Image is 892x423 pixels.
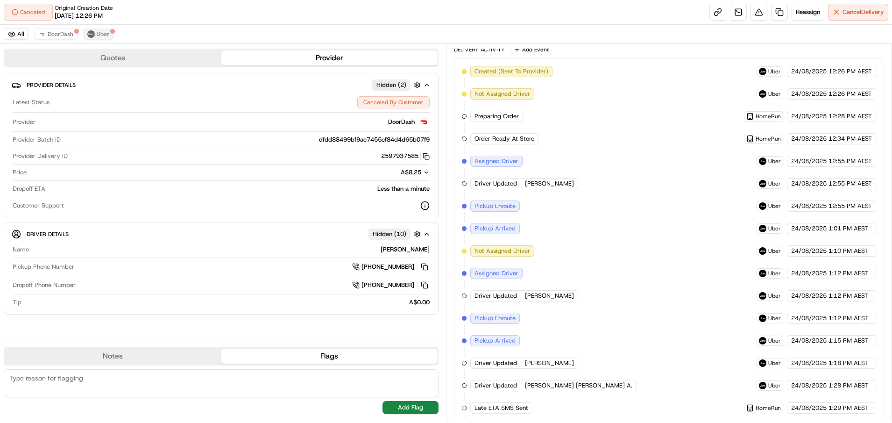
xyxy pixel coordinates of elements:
img: uber-new-logo.jpeg [759,90,766,98]
span: 24/08/2025 [791,157,827,165]
button: All [4,29,28,40]
span: 24/08/2025 [791,359,827,367]
span: Uber [768,90,781,98]
span: 1:12 PM AEST [828,269,868,278]
span: 12:55 PM AEST [828,157,872,165]
span: 1:18 PM AEST [828,359,868,367]
span: 24/08/2025 [791,381,827,390]
span: Not Assigned Driver [474,90,530,98]
button: Add Event [510,44,552,55]
img: uber-new-logo.jpeg [759,315,766,322]
button: Provider [221,50,438,65]
span: 1:10 PM AEST [828,247,868,255]
img: uber-new-logo.jpeg [759,225,766,232]
span: 24/08/2025 [791,179,827,188]
span: Preparing Order [474,112,519,121]
span: Original Creation Date [55,4,113,12]
span: 1:12 PM AEST [828,314,868,323]
img: uber-new-logo.jpeg [759,292,766,300]
span: Tip [13,298,21,307]
span: Cancel Delivery [842,8,884,16]
button: DoorDash [34,29,78,40]
span: [PERSON_NAME] [525,179,574,188]
span: Name [13,245,29,254]
span: 24/08/2025 [791,404,827,412]
span: A$8.25 [401,168,421,176]
img: uber-new-logo.jpeg [759,359,766,367]
img: doordash_logo_v2.png [38,30,46,38]
button: Quotes [5,50,221,65]
span: Order Ready At Store [474,135,534,143]
span: Uber [768,180,781,187]
span: Pickup Arrived [474,224,516,233]
span: Pickup Enroute [474,314,516,323]
span: Pickup Arrived [474,337,516,345]
span: 12:26 PM AEST [828,67,872,76]
img: uber-new-logo.jpeg [759,382,766,389]
span: Latest Status [13,98,50,107]
button: Add Flag [382,401,439,414]
span: Driver Updated [474,381,517,390]
img: uber-new-logo.jpeg [759,202,766,210]
span: Dropoff Phone Number [13,281,76,289]
button: Uber [83,29,113,40]
span: Hidden ( 10 ) [373,230,406,238]
span: 24/08/2025 [791,67,827,76]
span: Pickup Enroute [474,202,516,210]
span: [PHONE_NUMBER] [361,263,414,271]
span: HomeRun [756,135,781,143]
span: Uber [768,292,781,300]
button: CancelDelivery [828,4,888,21]
div: [PERSON_NAME] [33,245,430,254]
button: Flags [221,349,438,364]
span: 12:26 PM AEST [828,90,872,98]
img: doordash_logo_v2.png [418,116,430,128]
button: Hidden (10) [368,228,423,240]
span: Dropoff ETA [13,185,45,193]
span: 24/08/2025 [791,90,827,98]
span: Provider Batch ID [13,136,61,144]
span: Provider Details [27,81,76,89]
span: Uber [768,247,781,255]
span: Created (Sent To Provider) [474,67,548,76]
span: Customer Support [13,201,64,210]
img: uber-new-logo.jpeg [87,30,95,38]
span: Uber [768,337,781,344]
span: Assigned Driver [474,157,518,165]
span: 24/08/2025 [791,337,827,345]
span: Not Assigned Driver [474,247,530,255]
span: Uber [768,382,781,389]
span: Uber [768,315,781,322]
span: [DATE] 12:26 PM [55,12,103,20]
button: A$8.25 [347,168,430,177]
span: dfdd88499bf9ac7455cf84d4d65b07f9 [319,136,430,144]
span: Uber [768,359,781,367]
img: uber-new-logo.jpeg [759,247,766,255]
button: 2597937585 [381,152,430,160]
span: 12:28 PM AEST [828,112,872,121]
img: uber-new-logo.jpeg [759,68,766,75]
span: 24/08/2025 [791,314,827,323]
span: Driver Updated [474,179,517,188]
span: Price [13,168,27,177]
button: Driver DetailsHidden (10) [12,226,431,242]
span: Hidden ( 2 ) [376,81,406,89]
span: HomeRun [756,113,781,120]
span: 1:01 PM AEST [828,224,868,233]
button: Hidden (2) [372,79,423,91]
span: Driver Details [27,230,69,238]
span: Uber [768,202,781,210]
span: Uber [768,68,781,75]
span: [PERSON_NAME] [PERSON_NAME] A. [525,381,632,390]
span: Assigned Driver [474,269,518,278]
span: Uber [768,158,781,165]
button: Notes [5,349,221,364]
span: 12:34 PM AEST [828,135,872,143]
span: Provider Delivery ID [13,152,68,160]
button: Canceled [4,4,53,21]
span: 24/08/2025 [791,112,827,121]
div: A$0.00 [25,298,430,307]
span: Driver Updated [474,292,517,300]
span: Pickup Phone Number [13,263,74,271]
a: [PHONE_NUMBER] [352,280,430,290]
